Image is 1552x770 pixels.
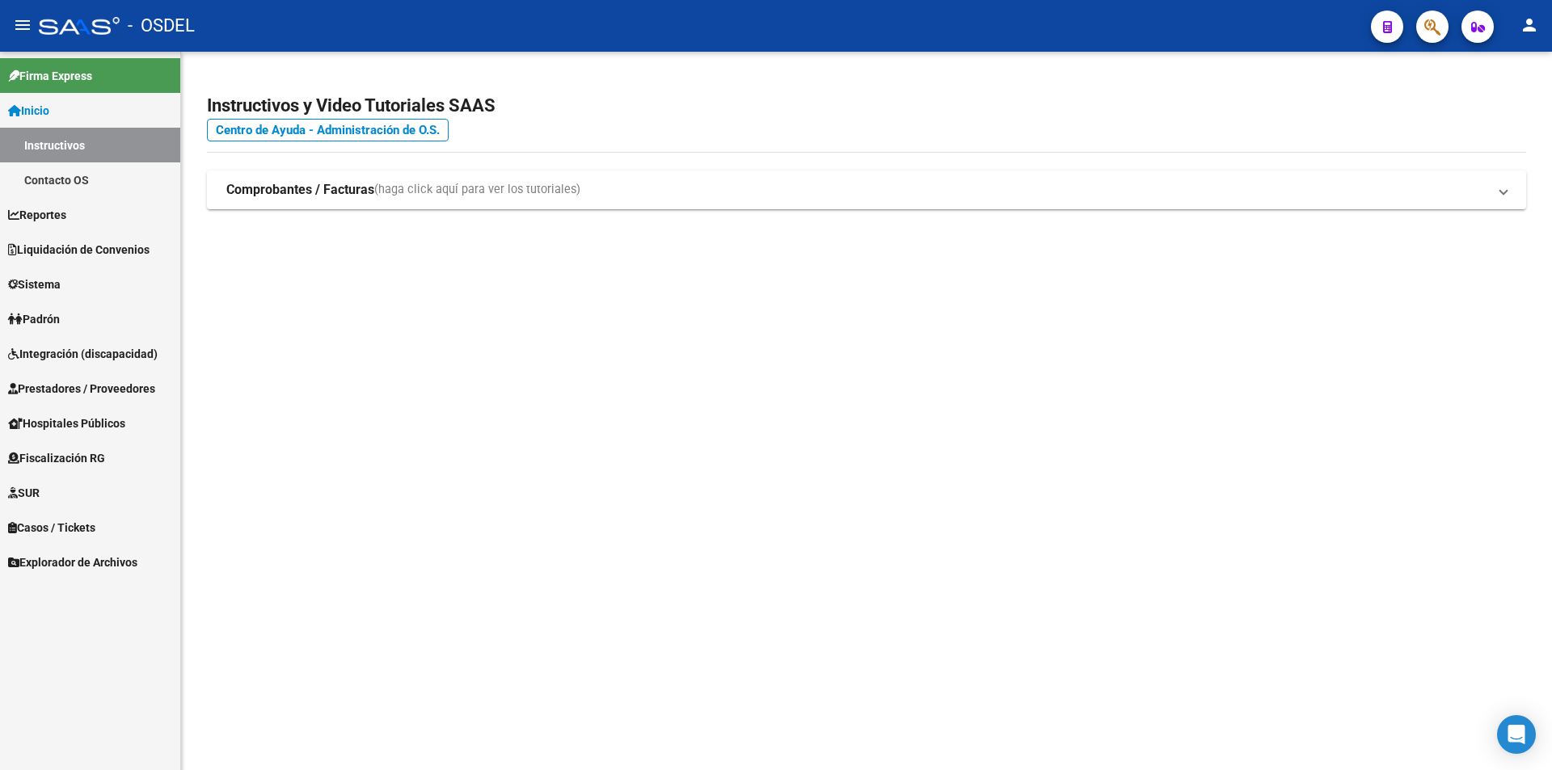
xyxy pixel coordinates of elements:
[8,519,95,536] span: Casos / Tickets
[8,414,125,432] span: Hospitales Públicos
[1497,715,1536,754] div: Open Intercom Messenger
[8,241,150,259] span: Liquidación de Convenios
[207,90,1526,121] h2: Instructivos y Video Tutoriales SAAS
[207,170,1526,209] mat-expansion-panel-header: Comprobantes / Facturas(haga click aquí para ver los tutoriales)
[374,181,580,199] span: (haga click aquí para ver los tutoriales)
[128,8,195,44] span: - OSDEL
[8,67,92,85] span: Firma Express
[226,181,374,199] strong: Comprobantes / Facturas
[8,484,40,502] span: SUR
[8,380,155,398] span: Prestadores / Proveedores
[8,345,158,363] span: Integración (discapacidad)
[8,276,61,293] span: Sistema
[8,449,105,467] span: Fiscalización RG
[8,102,49,120] span: Inicio
[8,206,66,224] span: Reportes
[8,553,137,571] span: Explorador de Archivos
[1520,15,1539,35] mat-icon: person
[13,15,32,35] mat-icon: menu
[207,119,449,141] a: Centro de Ayuda - Administración de O.S.
[8,310,60,328] span: Padrón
